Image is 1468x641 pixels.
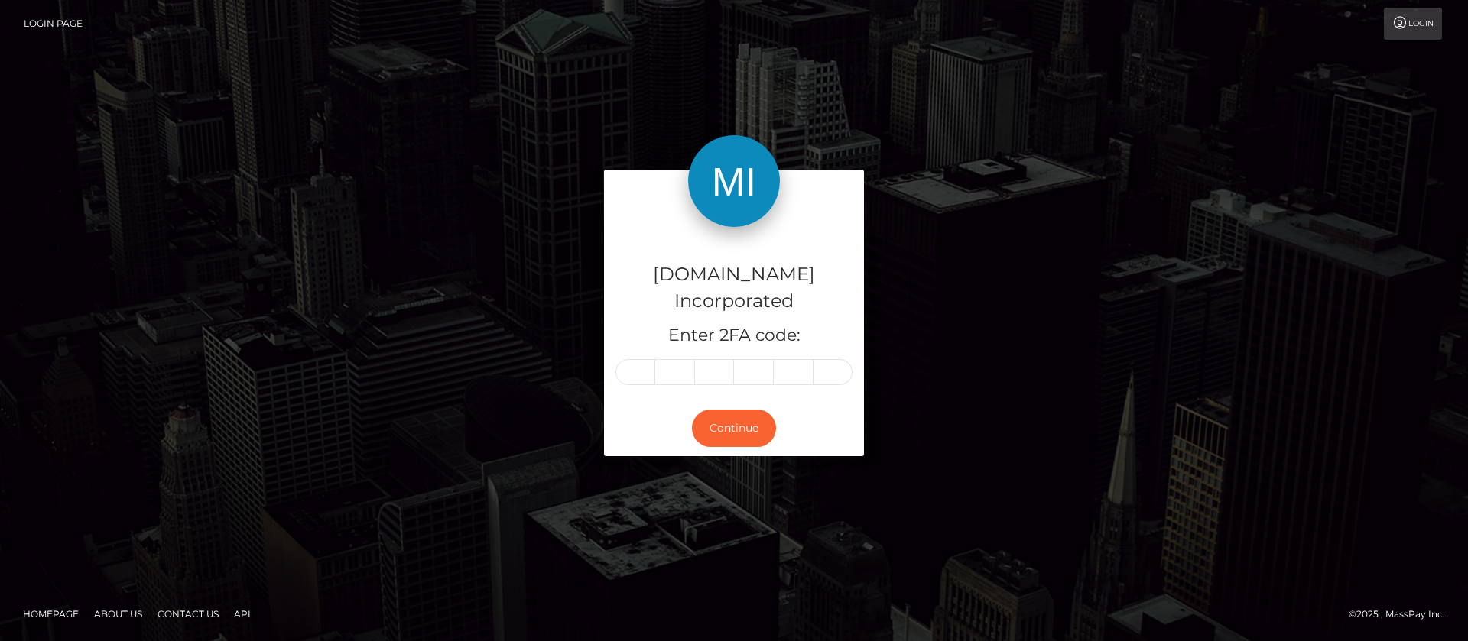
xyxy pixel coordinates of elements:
a: Contact Us [151,602,225,626]
a: About Us [88,602,148,626]
a: Login [1384,8,1442,40]
h4: [DOMAIN_NAME] Incorporated [615,261,853,315]
img: Medley.com Incorporated [688,135,780,227]
button: Continue [692,410,776,447]
a: Login Page [24,8,83,40]
h5: Enter 2FA code: [615,324,853,348]
a: Homepage [17,602,85,626]
div: © 2025 , MassPay Inc. [1349,606,1457,623]
a: API [228,602,257,626]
